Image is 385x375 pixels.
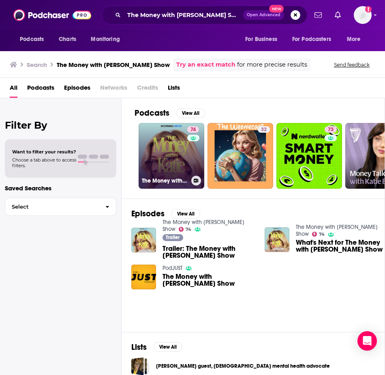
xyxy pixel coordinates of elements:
[276,123,342,189] a: 73
[5,119,116,131] h2: Filter By
[179,227,192,232] a: 74
[5,204,99,209] span: Select
[102,6,307,24] div: Search podcasts, credits, & more...
[163,273,255,287] a: The Money with Katie Show
[135,108,205,118] a: PodcastsView All
[325,126,337,133] a: 73
[5,198,116,216] button: Select
[131,342,182,352] a: ListsView All
[207,123,273,189] a: 32
[163,245,255,259] a: Trailer: The Money with Katie Show
[91,34,120,45] span: Monitoring
[237,60,307,69] span: for more precise results
[341,32,371,47] button: open menu
[311,8,325,22] a: Show notifications dropdown
[269,5,284,13] span: New
[354,6,372,24] img: User Profile
[137,81,158,98] span: Credits
[135,108,169,118] h2: Podcasts
[243,10,284,20] button: Open AdvancedNew
[186,228,191,231] span: 74
[187,126,199,133] a: 74
[287,32,343,47] button: open menu
[163,265,182,272] a: PodJUST
[332,8,344,22] a: Show notifications dropdown
[332,61,372,68] button: Send feedback
[131,265,156,289] img: The Money with Katie Show
[258,126,270,133] a: 32
[139,123,204,189] a: 74The Money with [PERSON_NAME] Show
[142,177,188,184] h3: The Money with [PERSON_NAME] Show
[328,126,334,134] span: 73
[176,108,205,118] button: View All
[27,81,54,98] a: Podcasts
[53,32,81,47] a: Charts
[240,32,287,47] button: open menu
[5,184,116,192] p: Saved Searches
[153,342,182,352] button: View All
[292,34,331,45] span: For Podcasters
[13,7,91,23] img: Podchaser - Follow, Share and Rate Podcasts
[27,61,47,69] h3: Search
[131,209,165,219] h2: Episodes
[131,228,156,252] img: Trailer: The Money with Katie Show
[20,34,44,45] span: Podcasts
[171,209,200,219] button: View All
[85,32,130,47] button: open menu
[163,273,255,287] span: The Money with [PERSON_NAME] Show
[10,81,17,98] a: All
[319,233,325,236] span: 74
[365,6,372,13] svg: Add a profile image
[131,342,147,352] h2: Lists
[59,34,76,45] span: Charts
[357,331,377,351] div: Open Intercom Messenger
[64,81,90,98] a: Episodes
[347,34,361,45] span: More
[265,227,289,252] img: What's Next for The Money with Katie Show
[354,6,372,24] button: Show profile menu
[12,157,76,168] span: Choose a tab above to access filters.
[312,232,325,237] a: 74
[124,9,243,22] input: Search podcasts, credits, & more...
[100,81,127,98] span: Networks
[176,60,235,69] a: Try an exact match
[354,6,372,24] span: Logged in as rpearson
[12,149,76,155] span: Want to filter your results?
[131,209,200,219] a: EpisodesView All
[168,81,180,98] a: Lists
[14,32,54,47] button: open menu
[166,235,180,240] span: Trailer
[190,126,196,134] span: 74
[247,13,280,17] span: Open Advanced
[163,245,255,259] span: Trailer: The Money with [PERSON_NAME] Show
[57,61,170,69] h3: The Money with [PERSON_NAME] Show
[261,126,267,134] span: 32
[156,362,330,371] a: [PERSON_NAME] guest, [DEMOGRAPHIC_DATA] mental health advocate
[245,34,277,45] span: For Business
[163,219,244,233] a: The Money with Katie Show
[296,224,378,237] a: The Money with Katie Show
